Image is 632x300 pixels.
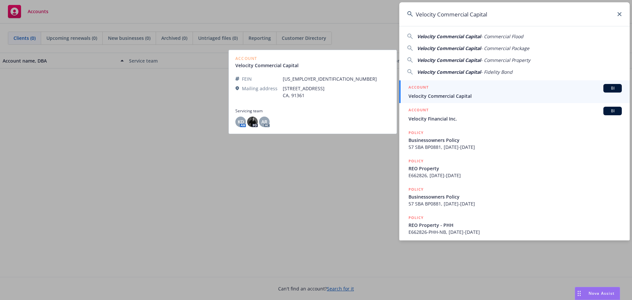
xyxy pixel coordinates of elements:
[417,69,481,75] span: Velocity Commercial Capital
[408,229,622,235] span: E662826-PHH-NB, [DATE]-[DATE]
[417,45,481,51] span: Velocity Commercial Capital
[408,144,622,150] span: 57 SBA BP0881, [DATE]-[DATE]
[408,165,622,172] span: REO Property
[589,290,615,296] span: Nova Assist
[399,211,630,239] a: POLICYREO Property - PHHE662826-PHH-NB, [DATE]-[DATE]
[408,107,429,115] h5: ACCOUNT
[575,287,620,300] button: Nova Assist
[399,154,630,182] a: POLICYREO PropertyE662826, [DATE]-[DATE]
[399,103,630,126] a: ACCOUNTBIVelocity Financial Inc.
[575,287,583,300] div: Drag to move
[408,93,622,99] span: Velocity Commercial Capital
[408,84,429,92] h5: ACCOUNT
[606,85,619,91] span: BI
[408,186,424,193] h5: POLICY
[399,80,630,103] a: ACCOUNTBIVelocity Commercial Capital
[408,137,622,144] span: Businessowners Policy
[408,200,622,207] span: 57 SBA BP0881, [DATE]-[DATE]
[399,126,630,154] a: POLICYBusinessowners Policy57 SBA BP0881, [DATE]-[DATE]
[408,115,622,122] span: Velocity Financial Inc.
[408,158,424,164] h5: POLICY
[606,108,619,114] span: BI
[408,193,622,200] span: Businessowners Policy
[481,45,529,51] span: - Commercial Package
[408,172,622,179] span: E662826, [DATE]-[DATE]
[408,214,424,221] h5: POLICY
[399,2,630,26] input: Search...
[408,222,622,229] span: REO Property - PHH
[399,182,630,211] a: POLICYBusinessowners Policy57 SBA BP0881, [DATE]-[DATE]
[481,33,523,40] span: - Commercial Flood
[417,33,481,40] span: Velocity Commercial Capital
[481,69,513,75] span: - Fidelity Bond
[481,57,530,63] span: - Commercial Property
[408,129,424,136] h5: POLICY
[417,57,481,63] span: Velocity Commercial Capital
